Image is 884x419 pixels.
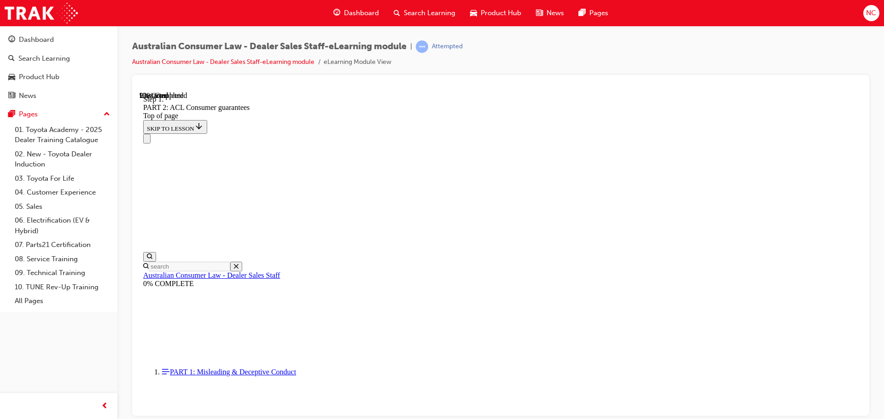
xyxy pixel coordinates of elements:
[18,53,70,64] div: Search Learning
[8,110,15,119] span: pages-icon
[481,8,521,18] span: Product Hub
[344,8,379,18] span: Dashboard
[19,109,38,120] div: Pages
[11,147,114,172] a: 02. New - Toyota Dealer Induction
[326,4,386,23] a: guage-iconDashboard
[4,29,114,106] button: DashboardSearch LearningProduct HubNews
[19,34,54,45] div: Dashboard
[9,170,91,180] input: Search
[394,7,400,19] span: search-icon
[132,58,314,66] a: Australian Consumer Law - Dealer Sales Staff-eLearning module
[132,41,407,52] span: Australian Consumer Law - Dealer Sales Staff-eLearning module
[19,91,36,101] div: News
[8,73,15,81] span: car-icon
[8,36,15,44] span: guage-icon
[5,3,78,23] img: Trak
[4,50,114,67] a: Search Learning
[386,4,463,23] a: search-iconSearch Learning
[547,8,564,18] span: News
[91,170,103,180] button: Close search menu
[4,106,114,123] button: Pages
[463,4,529,23] a: car-iconProduct Hub
[4,87,114,104] a: News
[4,20,719,29] div: Top of page
[529,4,571,23] a: news-iconNews
[8,55,15,63] span: search-icon
[589,8,608,18] span: Pages
[866,8,876,18] span: NC
[333,7,340,19] span: guage-icon
[4,188,719,196] div: 0% COMPLETE
[11,172,114,186] a: 03. Toyota For Life
[4,69,114,86] a: Product Hub
[4,180,140,188] a: Australian Consumer Law - Dealer Sales Staff
[324,57,391,68] li: eLearning Module View
[4,161,17,170] button: Open search menu
[4,31,114,48] a: Dashboard
[4,42,11,52] button: Close navigation menu
[11,185,114,200] a: 04. Customer Experience
[470,7,477,19] span: car-icon
[8,92,15,100] span: news-icon
[4,12,719,20] div: PART 2: ACL Consumer guarantees
[11,123,114,147] a: 01. Toyota Academy - 2025 Dealer Training Catalogue
[11,213,114,238] a: 06. Electrification (EV & Hybrid)
[104,109,110,121] span: up-icon
[11,280,114,294] a: 10. TUNE Rev-Up Training
[11,200,114,214] a: 05. Sales
[7,34,64,40] span: SKIP TO LESSON
[863,5,879,21] button: NC
[416,40,428,53] span: learningRecordVerb_ATTEMPT-icon
[579,7,586,19] span: pages-icon
[432,42,463,51] div: Attempted
[101,401,108,412] span: prev-icon
[11,238,114,252] a: 07. Parts21 Certification
[536,7,543,19] span: news-icon
[410,41,412,52] span: |
[11,266,114,280] a: 09. Technical Training
[4,29,68,42] button: SKIP TO LESSON
[11,252,114,266] a: 08. Service Training
[11,294,114,308] a: All Pages
[19,72,59,82] div: Product Hub
[404,8,455,18] span: Search Learning
[4,4,719,12] div: Step 1.
[571,4,616,23] a: pages-iconPages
